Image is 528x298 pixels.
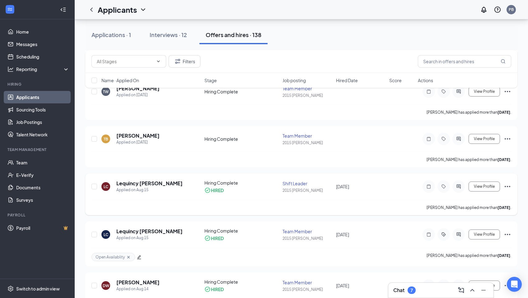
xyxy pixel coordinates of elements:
div: Switch to admin view [16,286,60,292]
button: ComposeMessage [456,285,466,295]
svg: ActiveChat [455,232,462,237]
svg: CheckmarkCircle [204,286,211,292]
a: PayrollCrown [16,222,69,234]
span: [DATE] [336,232,349,237]
span: Name · Applied On [101,77,139,83]
b: [DATE] [498,157,510,162]
div: 7 [410,288,413,293]
div: 2015 [PERSON_NAME] [283,287,332,292]
svg: MagnifyingGlass [501,59,506,64]
svg: Minimize [480,286,487,294]
div: 2015 [PERSON_NAME] [283,236,332,241]
h3: Chat [393,287,404,294]
b: [DATE] [498,205,510,210]
div: Hiring [7,82,68,87]
svg: CheckmarkCircle [204,235,211,241]
p: [PERSON_NAME] has applied more than . [427,205,511,210]
a: Team [16,156,69,169]
a: Sourcing Tools [16,103,69,116]
button: View Profile [469,229,500,239]
span: View Profile [474,232,495,237]
svg: ChevronDown [156,59,161,64]
div: 2015 [PERSON_NAME] [283,188,332,193]
svg: Note [425,232,432,237]
button: View Profile [469,182,500,192]
div: Applications · 1 [91,31,131,39]
div: TB [104,136,108,142]
svg: Notifications [480,6,488,13]
span: View Profile [474,137,495,141]
div: Team Management [7,147,68,152]
button: View Profile [469,134,500,144]
a: E-Verify [16,169,69,181]
svg: QuestionInfo [494,6,501,13]
div: HIRED [211,235,224,241]
div: Applied on Aug 15 [116,235,183,241]
div: Team Member [283,133,332,139]
div: Payroll [7,212,68,218]
div: Applied on [DATE] [116,139,160,145]
a: Talent Network [16,128,69,141]
p: [PERSON_NAME] has applied more than . [427,253,511,261]
svg: ActiveTag [440,232,447,237]
svg: ChevronDown [139,6,147,13]
svg: Cross [126,255,131,260]
svg: ActiveChat [455,184,462,189]
svg: Note [425,136,432,141]
span: Stage [204,77,217,83]
svg: ChevronUp [469,286,476,294]
div: Hiring Complete [204,180,279,186]
div: Applied on Aug 14 [116,286,160,292]
div: PB [509,7,514,12]
div: Hiring Complete [204,136,279,142]
svg: ChevronLeft [88,6,95,13]
button: Filter Filters [169,55,200,68]
svg: Ellipses [504,183,511,190]
a: Scheduling [16,50,69,63]
a: Surveys [16,194,69,206]
div: HIRED [211,286,224,292]
b: [DATE] [498,110,510,115]
input: Search in offers and hires [418,55,511,68]
svg: Collapse [60,7,66,13]
svg: WorkstreamLogo [7,6,13,12]
span: Hired Date [336,77,358,83]
div: Hiring Complete [204,279,279,285]
span: Open Availablity [96,254,125,260]
svg: CheckmarkCircle [204,187,211,193]
div: Applied on [DATE] [116,92,160,98]
div: LC [104,232,108,237]
svg: Analysis [7,66,14,72]
h5: Lequincy [PERSON_NAME] [116,180,183,187]
svg: Tag [440,136,447,141]
input: All Stages [97,58,153,65]
div: Team Member [283,228,332,234]
div: LC [104,184,108,189]
a: Job Postings [16,116,69,128]
h5: Lequincy [PERSON_NAME] [116,228,183,235]
svg: Ellipses [504,282,511,289]
svg: Filter [174,58,181,65]
span: View Profile [474,184,495,189]
div: 2015 [PERSON_NAME] [283,140,332,145]
svg: Ellipses [504,135,511,143]
div: HIRED [211,187,224,193]
span: [DATE] [336,283,349,288]
svg: Settings [7,286,14,292]
svg: Note [425,184,432,189]
button: View Profile [469,281,500,291]
div: 2015 [PERSON_NAME] [283,93,332,98]
span: [DATE] [336,184,349,189]
a: Applicants [16,91,69,103]
b: [DATE] [498,253,510,258]
a: Documents [16,181,69,194]
a: Messages [16,38,69,50]
p: [PERSON_NAME] has applied more than . [427,157,511,162]
h5: [PERSON_NAME] [116,132,160,139]
span: edit [137,255,141,259]
div: Team Member [283,279,332,286]
div: Reporting [16,66,70,72]
span: Job posting [283,77,306,83]
svg: Tag [440,184,447,189]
